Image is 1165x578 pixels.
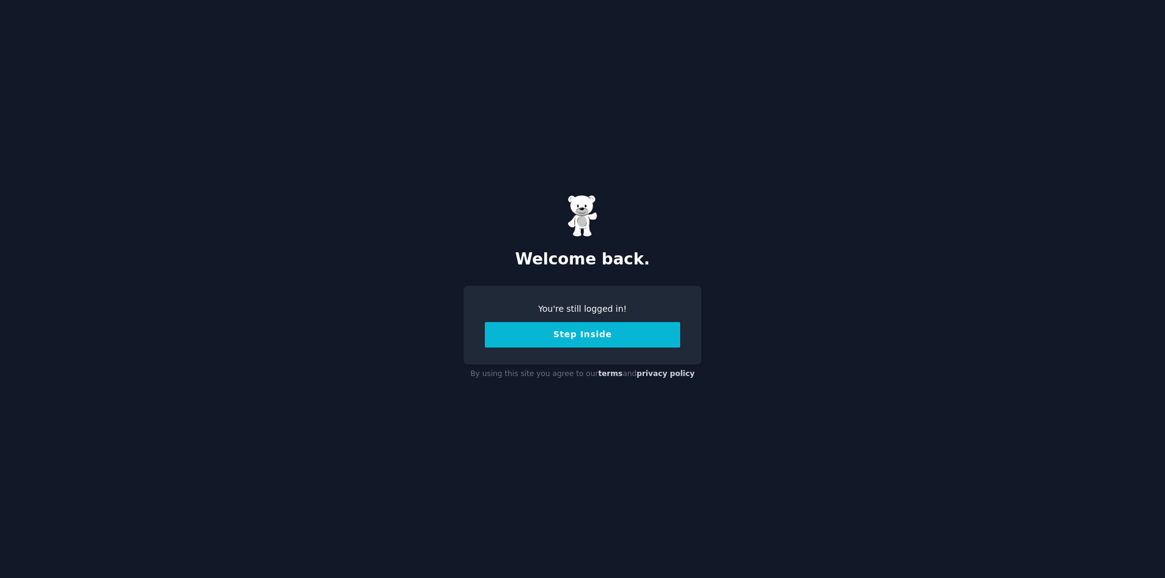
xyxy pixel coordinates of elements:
a: terms [598,369,623,378]
a: privacy policy [637,369,695,378]
img: Gummy Bear [567,195,598,237]
div: By using this site you agree to our and [464,365,701,384]
h2: Welcome back. [464,250,701,269]
button: Step Inside [485,322,680,348]
div: You're still logged in! [485,303,680,315]
a: Step Inside [485,329,680,339]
